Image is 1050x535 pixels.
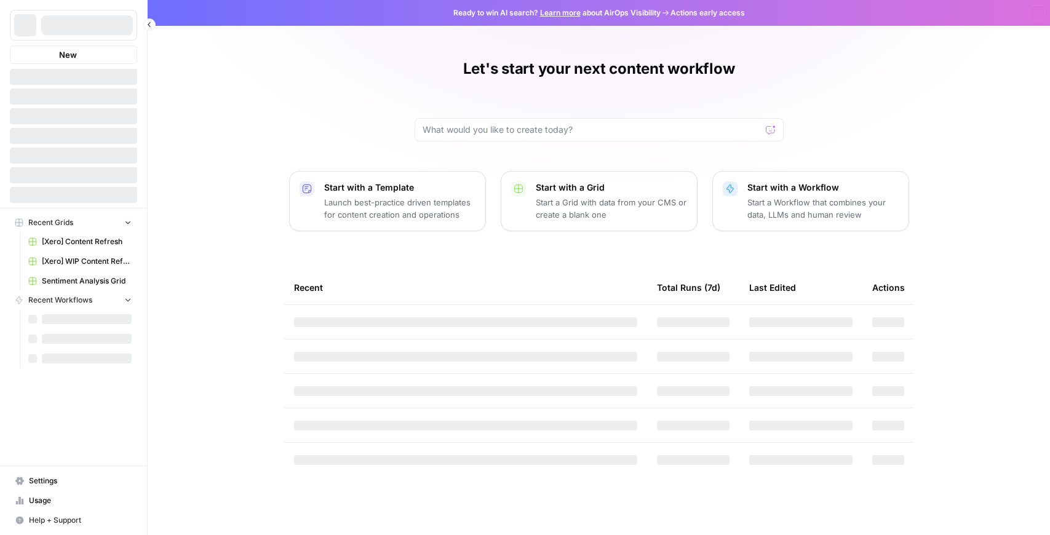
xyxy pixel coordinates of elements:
a: [Xero] WIP Content Refresh [23,252,137,271]
a: Settings [10,471,137,491]
div: Actions [872,271,905,304]
p: Start a Grid with data from your CMS or create a blank one [536,196,687,221]
div: Total Runs (7d) [657,271,720,304]
button: Recent Grids [10,213,137,232]
div: Recent [294,271,637,304]
a: Learn more [540,8,581,17]
input: What would you like to create today? [423,124,761,136]
h1: Let's start your next content workflow [463,59,735,79]
p: Start with a Workflow [747,181,899,194]
div: Last Edited [749,271,796,304]
span: Actions early access [670,7,745,18]
p: Start with a Grid [536,181,687,194]
span: Help + Support [29,515,132,526]
button: Start with a WorkflowStart a Workflow that combines your data, LLMs and human review [712,171,909,231]
span: Recent Grids [28,217,73,228]
span: Recent Workflows [28,295,92,306]
span: Usage [29,495,132,506]
a: [Xero] Content Refresh [23,232,137,252]
span: New [59,49,77,61]
p: Start with a Template [324,181,475,194]
span: Ready to win AI search? about AirOps Visibility [453,7,661,18]
span: Sentiment Analysis Grid [42,275,132,287]
p: Launch best-practice driven templates for content creation and operations [324,196,475,221]
span: [Xero] WIP Content Refresh [42,256,132,267]
button: New [10,46,137,64]
button: Help + Support [10,510,137,530]
p: Start a Workflow that combines your data, LLMs and human review [747,196,899,221]
button: Start with a GridStart a Grid with data from your CMS or create a blank one [501,171,698,231]
button: Start with a TemplateLaunch best-practice driven templates for content creation and operations [289,171,486,231]
span: Settings [29,475,132,486]
span: [Xero] Content Refresh [42,236,132,247]
a: Usage [10,491,137,510]
button: Recent Workflows [10,291,137,309]
a: Sentiment Analysis Grid [23,271,137,291]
